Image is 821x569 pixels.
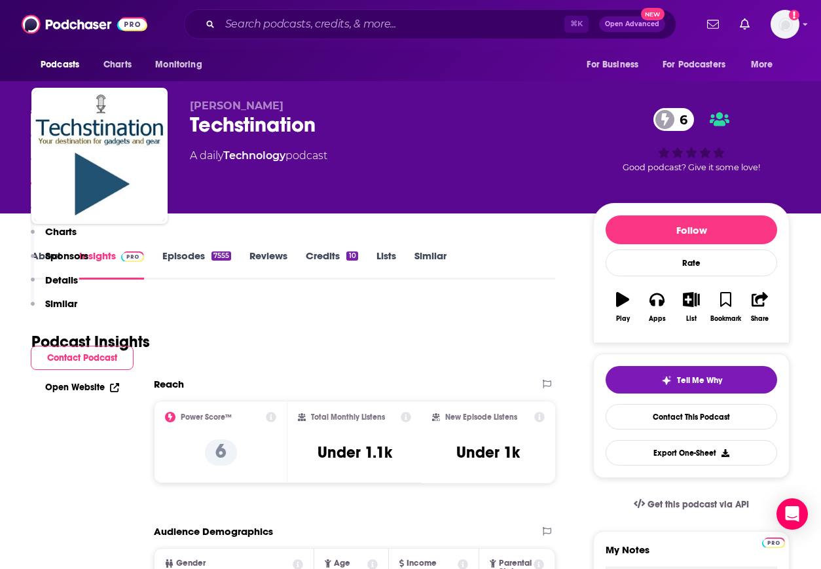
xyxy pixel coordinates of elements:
[346,251,357,261] div: 10
[205,439,237,466] p: 6
[249,249,287,280] a: Reviews
[577,52,655,77] button: open menu
[653,108,694,131] a: 6
[771,10,799,39] span: Logged in as ebolden
[762,538,785,548] img: Podchaser Pro
[31,297,77,321] button: Similar
[606,366,777,394] button: tell me why sparkleTell Me Why
[605,21,659,28] span: Open Advanced
[735,13,755,35] a: Show notifications dropdown
[640,284,674,331] button: Apps
[311,413,385,422] h2: Total Monthly Listens
[318,443,392,462] h3: Under 1.1k
[31,346,134,370] button: Contact Podcast
[407,559,437,568] span: Income
[649,315,666,323] div: Apps
[666,108,694,131] span: 6
[661,375,672,386] img: tell me why sparkle
[648,499,749,510] span: Get this podcast via API
[162,249,231,280] a: Episodes7555
[751,315,769,323] div: Share
[211,251,231,261] div: 7555
[606,249,777,276] div: Rate
[176,559,206,568] span: Gender
[103,56,132,74] span: Charts
[22,12,147,37] img: Podchaser - Follow, Share and Rate Podcasts
[587,56,638,74] span: For Business
[606,284,640,331] button: Play
[599,16,665,32] button: Open AdvancedNew
[710,315,741,323] div: Bookmark
[771,10,799,39] button: Show profile menu
[616,315,630,323] div: Play
[220,14,564,35] input: Search podcasts, credits, & more...
[154,525,273,538] h2: Audience Demographics
[641,8,665,20] span: New
[45,249,88,262] p: Sponsors
[45,274,78,286] p: Details
[623,162,760,172] span: Good podcast? Give it some love!
[456,443,520,462] h3: Under 1k
[654,52,744,77] button: open menu
[34,90,165,221] img: Techstination
[146,52,219,77] button: open menu
[334,559,350,568] span: Age
[41,56,79,74] span: Podcasts
[45,382,119,393] a: Open Website
[742,52,790,77] button: open menu
[762,536,785,548] a: Pro website
[593,100,790,181] div: 6Good podcast? Give it some love!
[154,378,184,390] h2: Reach
[564,16,589,33] span: ⌘ K
[789,10,799,20] svg: Add a profile image
[306,249,357,280] a: Credits10
[686,315,697,323] div: List
[184,9,676,39] div: Search podcasts, credits, & more...
[776,498,808,530] div: Open Intercom Messenger
[702,13,724,35] a: Show notifications dropdown
[677,375,722,386] span: Tell Me Why
[31,249,88,274] button: Sponsors
[155,56,202,74] span: Monitoring
[708,284,742,331] button: Bookmark
[31,52,96,77] button: open menu
[751,56,773,74] span: More
[223,149,285,162] a: Technology
[606,440,777,466] button: Export One-Sheet
[190,148,327,164] div: A daily podcast
[623,488,759,521] a: Get this podcast via API
[674,284,708,331] button: List
[45,297,77,310] p: Similar
[190,100,283,112] span: [PERSON_NAME]
[606,404,777,430] a: Contact This Podcast
[376,249,396,280] a: Lists
[95,52,139,77] a: Charts
[771,10,799,39] img: User Profile
[743,284,777,331] button: Share
[606,215,777,244] button: Follow
[181,413,232,422] h2: Power Score™
[445,413,517,422] h2: New Episode Listens
[606,543,777,566] label: My Notes
[31,274,78,298] button: Details
[663,56,725,74] span: For Podcasters
[414,249,447,280] a: Similar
